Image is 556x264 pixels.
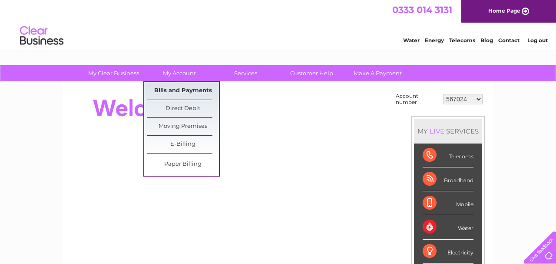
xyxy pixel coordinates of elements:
a: Telecoms [449,37,475,43]
div: LIVE [428,127,446,135]
a: My Clear Business [78,65,149,81]
a: Bills and Payments [147,82,219,100]
div: Mobile [423,191,473,215]
a: Water [403,37,420,43]
a: Log out [527,37,548,43]
a: Services [210,65,281,81]
img: logo.png [20,23,64,49]
a: Moving Premises [147,118,219,135]
a: Contact [498,37,520,43]
div: Telecoms [423,144,473,167]
div: Clear Business is a trading name of Verastar Limited (registered in [GEOGRAPHIC_DATA] No. 3667643... [73,5,484,42]
a: Direct Debit [147,100,219,117]
div: Electricity [423,240,473,264]
a: Customer Help [276,65,347,81]
a: E-Billing [147,136,219,153]
a: Energy [425,37,444,43]
a: Paper Billing [147,156,219,173]
td: Account number [394,91,441,107]
a: My Account [144,65,215,81]
a: Blog [480,37,493,43]
div: Broadband [423,167,473,191]
div: Water [423,215,473,239]
div: MY SERVICES [414,119,482,144]
a: 0333 014 3131 [392,4,452,15]
a: Make A Payment [342,65,414,81]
